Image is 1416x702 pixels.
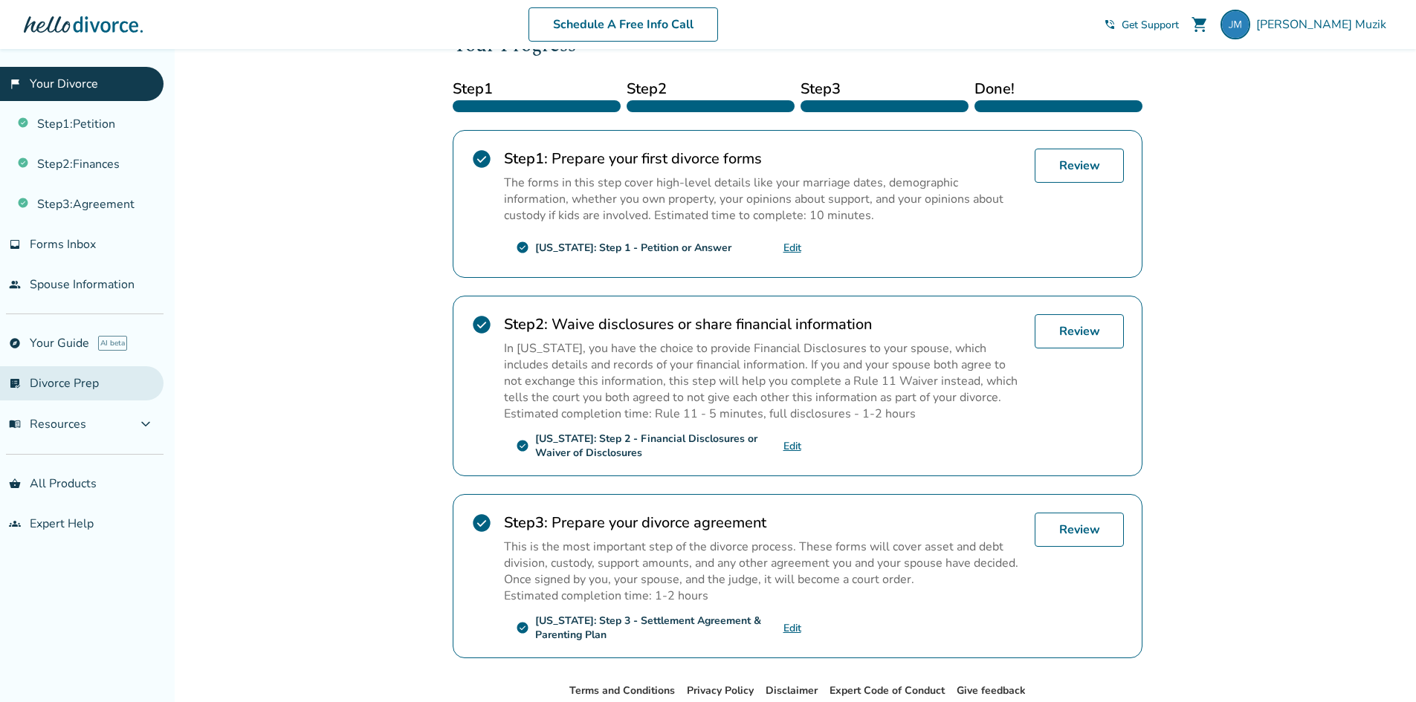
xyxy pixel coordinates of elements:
span: check_circle [516,241,529,254]
strong: Step 2 : [504,314,548,334]
h2: Prepare your divorce agreement [504,513,1023,533]
p: Estimated completion time: 1-2 hours [504,588,1023,604]
h2: Waive disclosures or share financial information [504,314,1023,334]
strong: Step 3 : [504,513,548,533]
a: Review [1035,513,1124,547]
li: Disclaimer [766,682,818,700]
span: check_circle [471,513,492,533]
a: Terms and Conditions [569,683,675,698]
span: list_alt_check [9,377,21,389]
span: check_circle [516,621,529,634]
li: Give feedback [957,682,1026,700]
span: explore [9,337,21,349]
a: phone_in_talkGet Support [1104,18,1179,32]
a: Edit [783,241,801,255]
span: people [9,279,21,290]
span: shopping_cart [1191,16,1209,33]
span: Done! [974,78,1142,100]
span: shopping_basket [9,478,21,490]
span: flag_2 [9,78,21,90]
a: Edit [783,621,801,635]
iframe: Chat Widget [1342,631,1416,702]
p: The forms in this step cover high-level details like your marriage dates, demographic information... [504,175,1023,224]
a: Review [1035,314,1124,348]
p: In [US_STATE], you have the choice to provide Financial Disclosures to your spouse, which include... [504,340,1023,406]
img: mjmuzik1234@gmail.com [1221,10,1250,39]
div: [US_STATE]: Step 3 - Settlement Agreement & Parenting Plan [535,614,783,642]
span: phone_in_talk [1104,19,1116,30]
span: Step 1 [453,78,621,100]
span: AI beta [98,336,127,351]
a: Schedule A Free Info Call [528,7,718,42]
span: inbox [9,238,21,250]
span: Forms Inbox [30,236,96,253]
span: groups [9,518,21,530]
span: check_circle [516,439,529,452]
a: Privacy Policy [687,683,754,698]
span: Get Support [1122,18,1179,32]
p: Estimated completion time: Rule 11 - 5 minutes, full disclosures - 1-2 hours [504,406,1023,422]
h2: Prepare your first divorce forms [504,149,1023,169]
strong: Step 1 : [504,149,548,169]
span: [PERSON_NAME] Muzik [1256,16,1392,33]
div: [US_STATE]: Step 2 - Financial Disclosures or Waiver of Disclosures [535,432,783,460]
a: Edit [783,439,801,453]
span: expand_more [137,415,155,433]
span: menu_book [9,418,21,430]
span: check_circle [471,314,492,335]
span: Resources [9,416,86,432]
span: check_circle [471,149,492,169]
span: Step 3 [801,78,969,100]
a: Review [1035,149,1124,183]
p: This is the most important step of the divorce process. These forms will cover asset and debt div... [504,539,1023,588]
a: Expert Code of Conduct [830,683,945,698]
div: [US_STATE]: Step 1 - Petition or Answer [535,241,731,255]
span: Step 2 [627,78,795,100]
